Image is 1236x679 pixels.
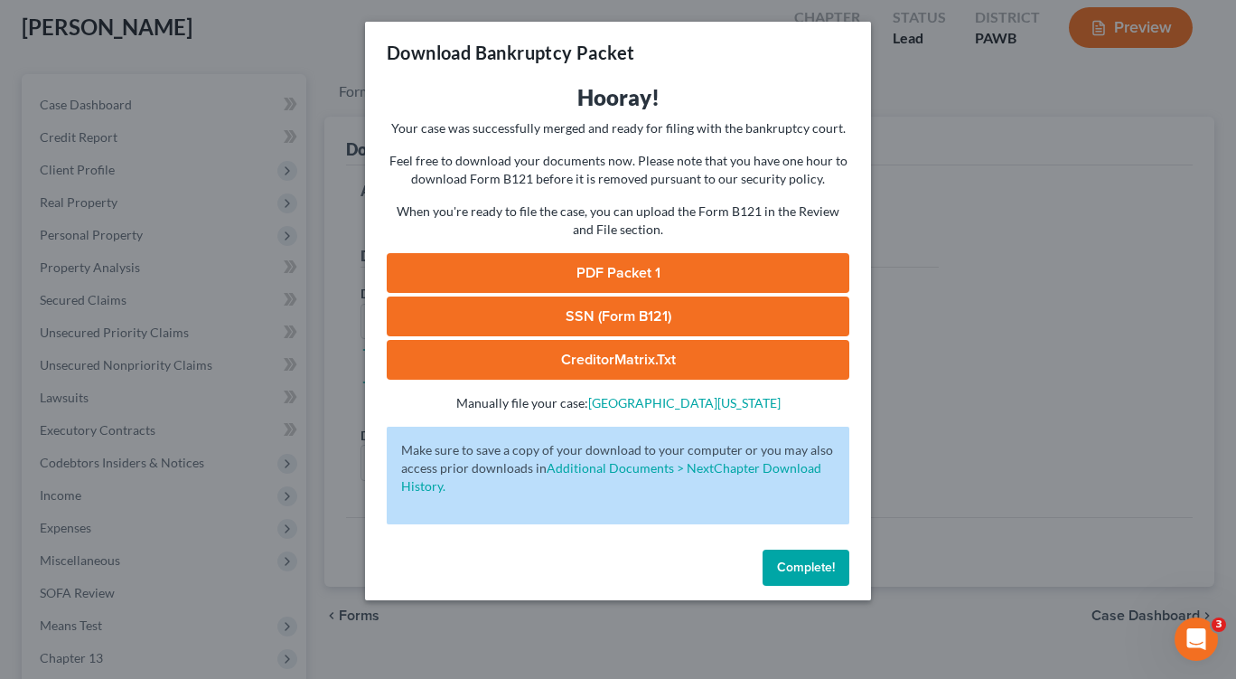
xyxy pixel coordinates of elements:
a: CreditorMatrix.txt [387,340,849,380]
p: Your case was successfully merged and ready for filing with the bankruptcy court. [387,119,849,137]
button: Complete! [763,550,849,586]
p: Manually file your case: [387,394,849,412]
h3: Download Bankruptcy Packet [387,40,634,65]
a: SSN (Form B121) [387,297,849,336]
p: When you're ready to file the case, you can upload the Form B121 in the Review and File section. [387,203,849,239]
p: Make sure to save a copy of your download to your computer or you may also access prior downloads in [401,441,835,495]
a: [GEOGRAPHIC_DATA][US_STATE] [588,395,781,410]
p: Feel free to download your documents now. Please note that you have one hour to download Form B12... [387,152,849,188]
h3: Hooray! [387,83,849,112]
a: Additional Documents > NextChapter Download History. [401,460,821,494]
a: PDF Packet 1 [387,253,849,293]
span: 3 [1212,618,1226,632]
iframe: Intercom live chat [1175,618,1218,661]
span: Complete! [777,560,835,575]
